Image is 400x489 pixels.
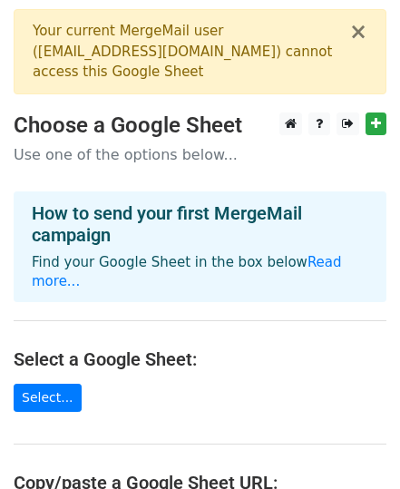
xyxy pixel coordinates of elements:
[32,254,342,289] a: Read more...
[32,202,368,246] h4: How to send your first MergeMail campaign
[14,112,386,139] h3: Choose a Google Sheet
[32,253,368,291] p: Find your Google Sheet in the box below
[33,21,349,83] div: Your current MergeMail user ( [EMAIL_ADDRESS][DOMAIN_NAME] ) cannot access this Google Sheet
[14,348,386,370] h4: Select a Google Sheet:
[14,145,386,164] p: Use one of the options below...
[349,21,367,43] button: ×
[14,384,82,412] a: Select...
